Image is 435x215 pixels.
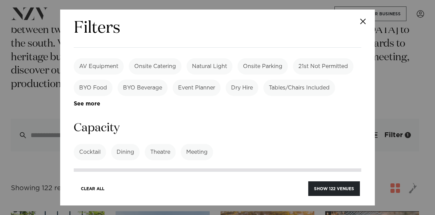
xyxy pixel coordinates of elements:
label: BYO Beverage [118,80,168,96]
button: Clear All [75,181,110,196]
label: Tables/Chairs Included [263,80,335,96]
label: AV Equipment [74,58,124,75]
label: Theatre [145,144,176,160]
label: Meeting [181,144,213,160]
label: Onsite Parking [238,58,288,75]
label: 21st Not Permitted [293,58,353,75]
label: Dining [111,144,140,160]
label: Natural Light [187,58,232,75]
h3: Capacity [74,120,361,136]
h2: Filters [74,18,120,39]
label: Onsite Catering [129,58,181,75]
label: Event Planner [173,80,221,96]
label: Cocktail [74,144,106,160]
label: BYO Food [74,80,112,96]
button: Show 122 venues [308,181,360,196]
label: Dry Hire [226,80,258,96]
button: Close [351,10,375,33]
